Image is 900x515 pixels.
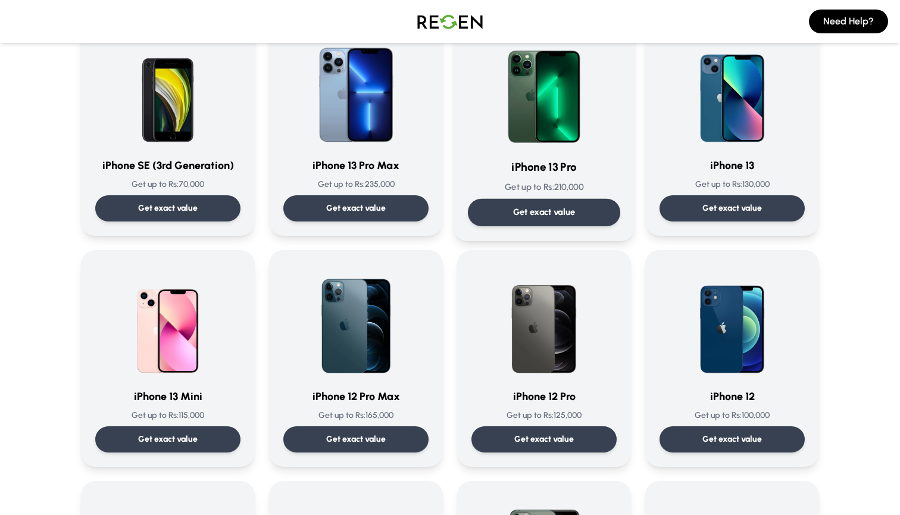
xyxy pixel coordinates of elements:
img: iPhone 13 Pro Max [299,33,413,148]
h3: iPhone 12 Pro Max [283,388,429,405]
p: Get exact value [326,433,386,445]
img: iPhone 12 Pro [487,264,601,379]
img: iPhone 12 [675,264,789,379]
h3: iPhone SE (3rd Generation) [95,157,240,174]
p: Get exact value [702,433,762,445]
p: Get up to Rs: 210,000 [468,181,620,193]
h3: iPhone 12 [660,388,805,405]
p: Get exact value [138,202,198,214]
img: iPhone 13 [675,33,789,148]
h3: iPhone 12 Pro [471,388,617,405]
img: iPhone SE (3rd Generation) [111,33,225,148]
p: Get exact value [514,433,574,445]
p: Get exact value [702,202,762,214]
h3: iPhone 13 Pro Max [283,157,429,174]
p: Get exact value [326,202,386,214]
img: iPhone 13 Mini [111,264,225,379]
img: iPhone 13 Pro [484,29,604,149]
h3: iPhone 13 [660,157,805,174]
p: Get up to Rs: 235,000 [283,179,429,191]
img: Logo [408,5,492,38]
p: Get up to Rs: 115,000 [95,410,240,422]
p: Get up to Rs: 130,000 [660,179,805,191]
h3: iPhone 13 Pro [468,159,620,176]
p: Get up to Rs: 70,000 [95,179,240,191]
p: Get exact value [513,206,576,219]
p: Get exact value [138,433,198,445]
p: Get up to Rs: 125,000 [471,410,617,422]
p: Get up to Rs: 100,000 [660,410,805,422]
button: Need Help? [809,10,888,33]
img: iPhone 12 Pro Max [299,264,413,379]
h3: iPhone 13 Mini [95,388,240,405]
p: Get up to Rs: 165,000 [283,410,429,422]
